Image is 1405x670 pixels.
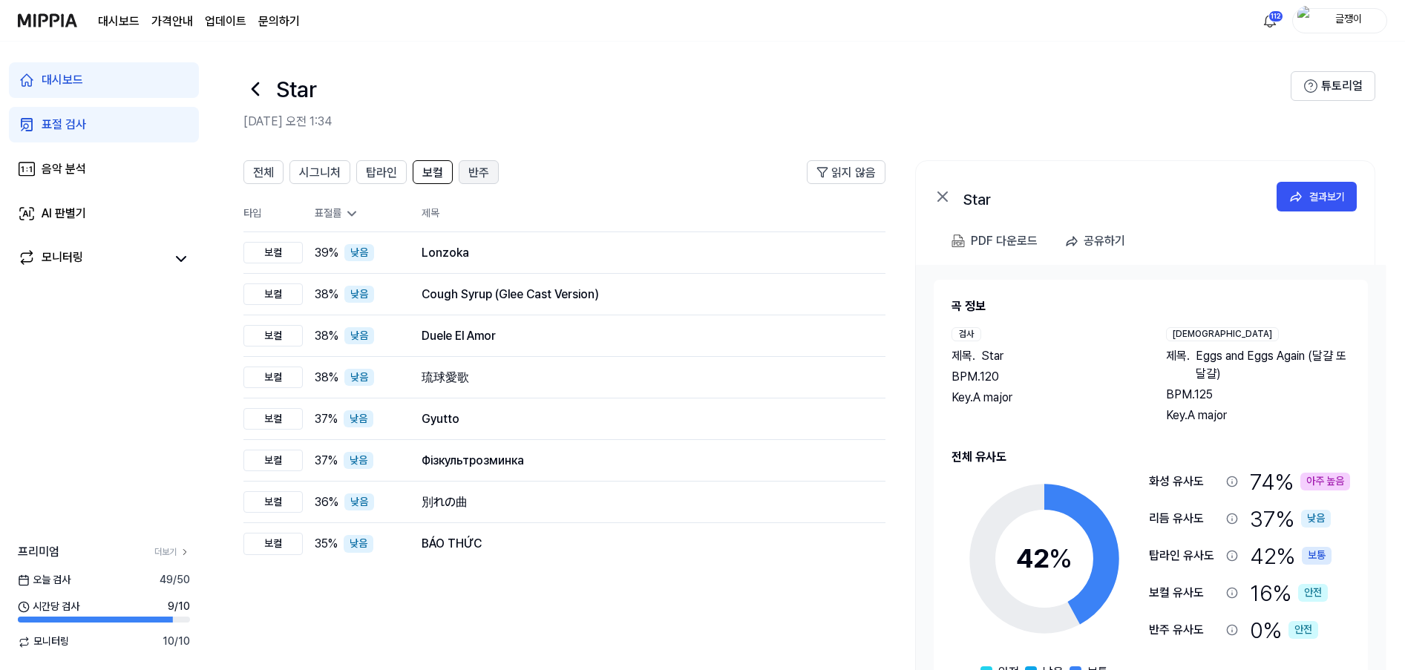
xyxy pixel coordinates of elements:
button: 시그니처 [289,160,350,184]
button: PDF 다운로드 [949,226,1041,256]
span: 10 / 10 [163,634,190,649]
a: 음악 분석 [9,151,199,187]
span: 38 % [315,286,338,303]
div: 보통 [1302,547,1332,565]
div: 42 % [1250,540,1332,571]
div: 보컬 [243,325,303,347]
span: 제목 . [952,347,975,365]
span: Star [981,347,1003,365]
span: 읽지 않음 [831,164,876,182]
span: 프리미엄 [18,543,59,561]
div: BPM. 120 [952,368,1136,386]
a: AI 판별기 [9,196,199,231]
span: 반주 [468,164,489,182]
button: 결과보기 [1277,182,1357,211]
span: 38 % [315,369,338,387]
button: profile글쟁이 [1292,8,1387,33]
div: 모니터링 [42,249,83,269]
span: 49 / 50 [160,573,190,588]
h2: [DATE] 오전 1:34 [243,113,1291,131]
div: 42 [1016,539,1072,579]
a: 대시보드 [9,62,199,98]
span: 시그니처 [299,164,341,182]
a: 문의하기 [258,13,300,30]
div: Cough Syrup (Glee Cast Version) [422,286,862,303]
button: 알림112 [1258,9,1282,33]
h2: 전체 유사도 [952,448,1350,466]
span: % [1049,542,1072,574]
div: 16 % [1250,577,1328,608]
button: 읽지 않음 [807,160,885,184]
div: Key. A major [952,389,1136,407]
div: 글쟁이 [1320,12,1378,28]
button: 보컬 [413,160,453,184]
div: 보컬 [243,491,303,513]
div: 74 % [1250,466,1350,497]
div: PDF 다운로드 [971,231,1038,251]
div: Key. A major [1166,407,1351,424]
a: 표절 검사 [9,107,199,142]
div: 표절률 [315,206,398,221]
div: 보컬 [243,450,303,472]
div: Star [963,188,1260,206]
div: 반주 유사도 [1149,621,1220,639]
div: 음악 분석 [42,160,86,178]
button: 가격안내 [151,13,193,30]
button: 전체 [243,160,284,184]
div: 0 % [1250,614,1318,646]
span: 오늘 검사 [18,573,71,588]
span: 모니터링 [18,634,69,649]
div: Lonzoka [422,244,862,262]
button: 탑라인 [356,160,407,184]
div: 안전 [1298,584,1328,602]
span: 전체 [253,164,274,182]
div: 보컬 [243,242,303,264]
div: 대시보드 [42,71,83,89]
a: 업데이트 [205,13,246,30]
span: 37 % [315,452,338,470]
div: 안전 [1288,621,1318,639]
span: 탑라인 [366,164,397,182]
div: [DEMOGRAPHIC_DATA] [1166,327,1279,341]
button: 반주 [459,160,499,184]
div: 낮음 [344,369,374,387]
div: 別れの曲 [422,493,862,511]
div: 탑라인 유사도 [1149,547,1220,565]
span: 36 % [315,493,338,511]
div: 리듬 유사도 [1149,510,1220,528]
div: 琉球愛歌 [422,369,862,387]
span: 9 / 10 [168,600,190,614]
div: 보컬 [243,367,303,389]
div: 보컬 [243,408,303,430]
div: BÁO THỨC [422,535,862,553]
th: 타입 [243,196,303,232]
div: 낮음 [344,286,374,303]
th: 제목 [422,196,885,231]
div: 낮음 [1301,510,1331,528]
span: 35 % [315,535,338,553]
span: 37 % [315,410,338,428]
span: 39 % [315,244,338,262]
div: 낮음 [344,327,374,345]
span: Eggs and Eggs Again (달걀 또 달걀) [1196,347,1351,383]
h2: 곡 정보 [952,298,1350,315]
div: 검사 [952,327,981,341]
div: 공유하기 [1084,231,1125,251]
div: 112 [1268,10,1283,22]
div: 낮음 [344,410,373,428]
div: Gyutto [422,410,862,428]
div: 결과보기 [1309,188,1345,205]
a: 대시보드 [98,13,140,30]
img: PDF Download [952,234,965,248]
h1: Star [276,73,317,105]
span: 38 % [315,327,338,345]
div: 낮음 [344,452,373,470]
button: 튜토리얼 [1291,71,1375,101]
img: profile [1297,6,1315,36]
div: 보컬 [243,533,303,555]
div: 낮음 [344,244,374,262]
button: 공유하기 [1058,226,1137,256]
span: 시간당 검사 [18,600,79,614]
span: 제목 . [1166,347,1190,383]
